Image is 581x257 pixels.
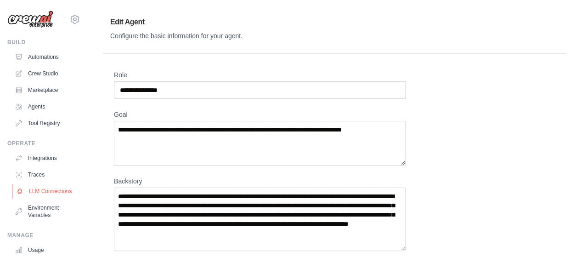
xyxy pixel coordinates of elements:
img: Logo [7,11,53,28]
div: Operate [7,140,80,147]
label: Goal [114,110,406,119]
div: Build [7,39,80,46]
a: Agents [11,99,80,114]
a: Marketplace [11,83,80,97]
a: Automations [11,50,80,64]
label: Role [114,70,406,80]
a: Environment Variables [11,200,80,223]
div: Configure the basic information for your agent. [110,31,559,40]
a: Crew Studio [11,66,80,81]
a: Tool Registry [11,116,80,131]
label: Backstory [114,177,406,186]
a: Traces [11,167,80,182]
div: Manage [7,232,80,239]
a: LLM Connections [12,184,81,199]
h1: Edit Agent [110,17,559,28]
a: Integrations [11,151,80,166]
